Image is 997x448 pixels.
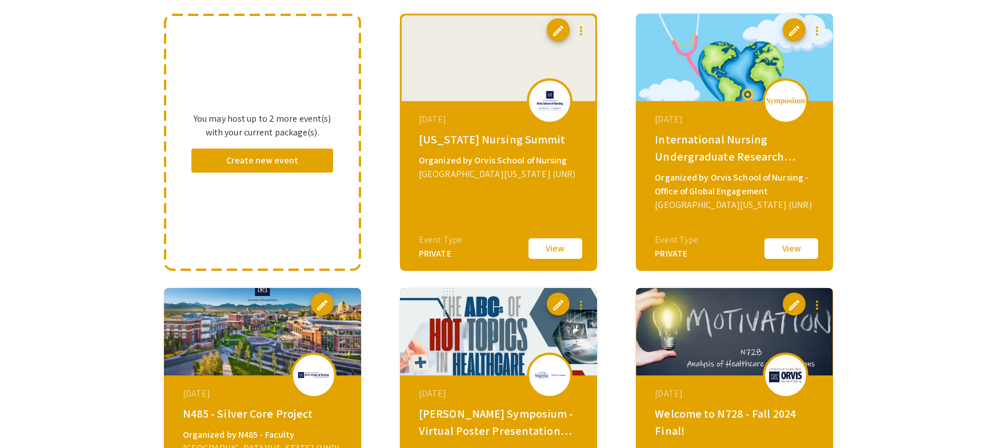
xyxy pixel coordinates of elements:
div: [DATE] [655,387,817,401]
button: edit [783,18,806,41]
button: View [527,237,584,261]
img: n485-silver-core-project_eventCoverPhoto_8c820f__thumb.jpg [164,288,361,375]
span: edit [787,24,801,38]
div: PRIVATE [655,247,698,261]
div: [PERSON_NAME] Symposium - Virtual Poster Presentation 2025 [419,405,581,439]
img: mae-orvis-2025-virtual-poster-presentation_eventLogo_8bbcb7_.png [532,369,567,382]
span: edit [315,298,329,312]
img: welcome-to-n728-fall-2024-final_eventLogo_bcd6dd_.png [768,367,803,383]
div: Organized by Orvis School of Nursing - Office of Global Engagement [655,171,817,198]
p: You may host up to 2 more event(s) with your current package(s). [191,112,334,139]
img: global-connections-in-nursing-philippines-neva_eventCoverPhoto_3453dd__thumb.png [636,14,833,101]
div: Event Type [655,233,698,247]
mat-icon: more_vert [574,298,588,312]
button: edit [311,293,334,315]
div: [US_STATE] Nursing Summit [419,131,581,148]
button: edit [783,293,806,315]
button: edit [547,18,570,41]
div: Welcome to N728 - Fall 2024 Final! [655,405,817,439]
mat-icon: more_vert [810,298,824,312]
div: [DATE] [655,113,817,126]
div: [DATE] [419,113,581,126]
div: [GEOGRAPHIC_DATA][US_STATE] (UNR) [655,198,817,212]
iframe: Chat [9,397,49,439]
div: [GEOGRAPHIC_DATA][US_STATE] (UNR) [419,167,581,181]
img: welcome-to-n728-fall-2024-final_eventCoverPhoto_ad452f__thumb.png [636,288,833,375]
span: edit [551,24,565,38]
img: n485-silver-core-project_eventLogo_ed7385_.png [297,371,331,379]
span: edit [787,298,801,312]
mat-icon: more_vert [810,24,824,38]
div: Organized by N485 - Faculty [183,428,345,442]
img: nevada-nursing-summit_eventLogo_e3ef37_.png [532,89,567,113]
div: Organized by Orvis School of Nursing [419,154,581,167]
span: edit [551,298,565,312]
div: [DATE] [419,387,581,401]
button: edit [547,293,570,315]
div: [DATE] [183,387,345,401]
div: Event Type [419,233,462,247]
div: International Nursing Undergraduate Research Symposium (INURS) [655,131,817,165]
img: mae-orvis-2025-virtual-poster-presentation_eventCoverPhoto_d12d76__thumb.png [400,288,597,375]
mat-icon: more_vert [338,298,352,312]
div: PRIVATE [419,247,462,261]
div: N485 - Silver Core Project [183,405,345,422]
mat-icon: more_vert [574,24,588,38]
img: logo_v2.png [766,97,806,105]
button: Create new event [191,149,334,173]
button: View [763,237,820,261]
